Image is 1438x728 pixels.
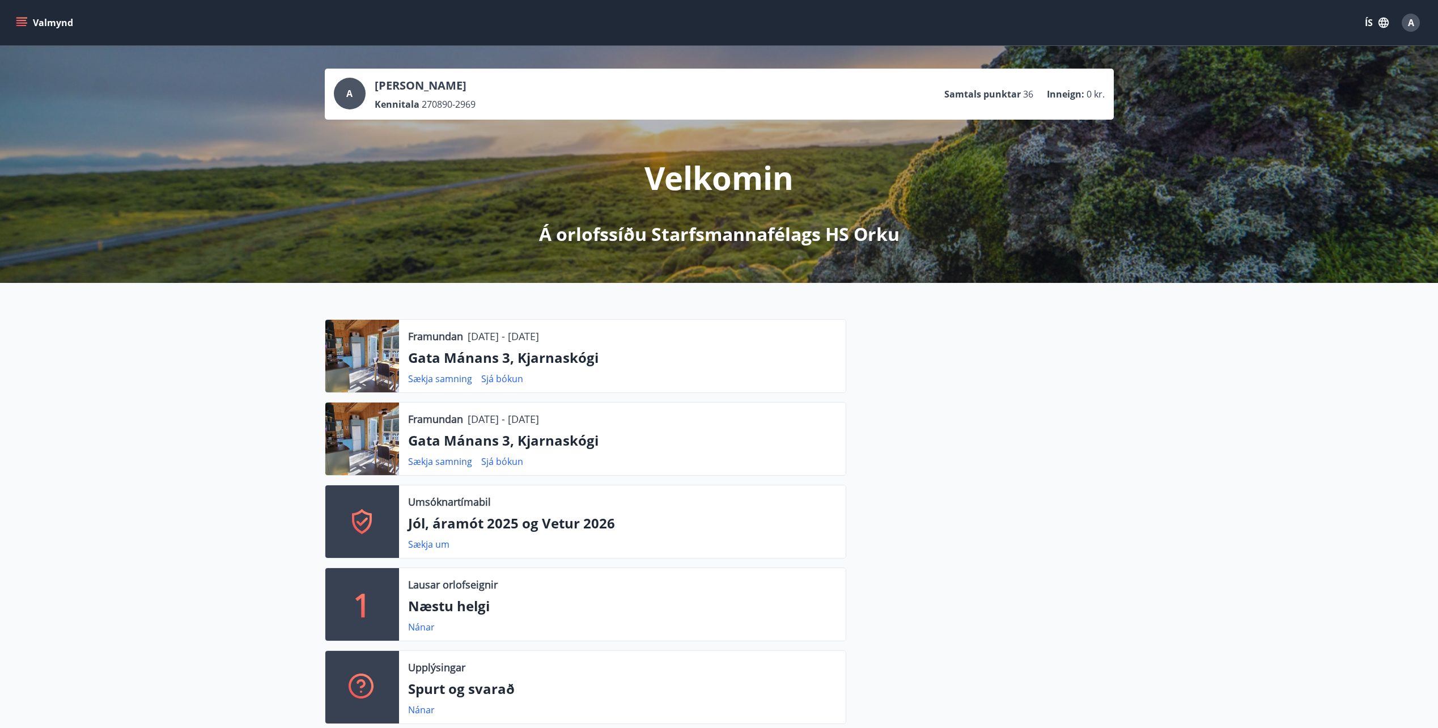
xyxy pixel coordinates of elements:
p: Gata Mánans 3, Kjarnaskógi [408,348,837,367]
p: Spurt og svarað [408,679,837,699]
button: ÍS [1359,12,1395,33]
p: 1 [353,583,371,626]
button: menu [14,12,78,33]
p: [PERSON_NAME] [375,78,476,94]
p: Upplýsingar [408,660,465,675]
span: 36 [1023,88,1033,100]
p: [DATE] - [DATE] [468,412,539,426]
a: Sjá bókun [481,373,523,385]
button: A [1397,9,1424,36]
p: Framundan [408,412,463,426]
p: Jól, áramót 2025 og Vetur 2026 [408,514,837,533]
p: Á orlofssíðu Starfsmannafélags HS Orku [539,222,900,247]
a: Sækja samning [408,455,472,468]
p: Næstu helgi [408,596,837,616]
a: Sækja um [408,538,449,551]
p: Framundan [408,329,463,344]
p: Inneign : [1047,88,1084,100]
span: 0 kr. [1087,88,1105,100]
p: Samtals punktar [944,88,1021,100]
a: Nánar [408,621,435,633]
span: A [1408,16,1414,29]
p: Gata Mánans 3, Kjarnaskógi [408,431,837,450]
a: Nánar [408,704,435,716]
p: Velkomin [644,156,794,199]
span: 270890-2969 [422,98,476,111]
a: Sækja samning [408,373,472,385]
p: Umsóknartímabil [408,494,491,509]
a: Sjá bókun [481,455,523,468]
p: [DATE] - [DATE] [468,329,539,344]
span: A [346,87,353,100]
p: Lausar orlofseignir [408,577,498,592]
p: Kennitala [375,98,419,111]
